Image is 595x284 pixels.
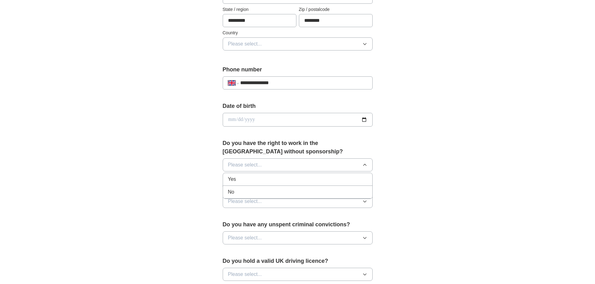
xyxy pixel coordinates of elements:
[228,40,262,48] span: Please select...
[299,6,373,13] label: Zip / postalcode
[223,158,373,171] button: Please select...
[223,220,373,229] label: Do you have any unspent criminal convictions?
[223,37,373,51] button: Please select...
[223,6,296,13] label: State / region
[223,231,373,244] button: Please select...
[223,65,373,74] label: Phone number
[223,195,373,208] button: Please select...
[228,161,262,169] span: Please select...
[223,268,373,281] button: Please select...
[223,257,373,265] label: Do you hold a valid UK driving licence?
[223,139,373,156] label: Do you have the right to work in the [GEOGRAPHIC_DATA] without sponsorship?
[223,30,373,36] label: Country
[223,102,373,110] label: Date of birth
[228,176,236,183] span: Yes
[228,198,262,205] span: Please select...
[228,271,262,278] span: Please select...
[228,234,262,242] span: Please select...
[228,188,234,196] span: No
